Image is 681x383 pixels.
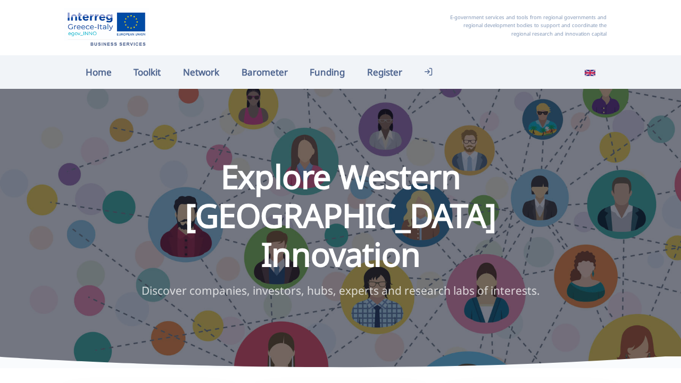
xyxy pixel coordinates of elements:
h1: Explore Western [GEOGRAPHIC_DATA] Innovation [121,157,561,274]
a: Register [356,61,413,84]
a: Barometer [230,61,299,84]
a: Network [172,61,230,84]
a: Funding [298,61,356,84]
a: Home [74,61,123,84]
a: Toolkit [123,61,172,84]
img: en_flag.svg [585,68,595,78]
img: Home [64,8,149,47]
p: Discover companies, investors, hubs, experts and research labs of interests. [121,282,561,300]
